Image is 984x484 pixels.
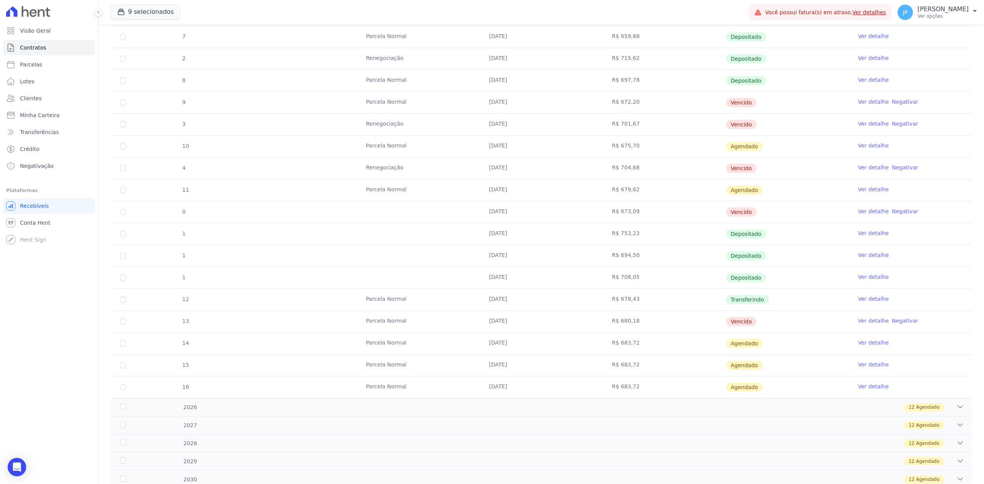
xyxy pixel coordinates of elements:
[858,120,889,128] a: Ver detalhe
[120,231,126,237] input: Só é possível selecionar pagamentos em aberto
[3,198,95,214] a: Recebíveis
[120,297,126,303] input: Só é possível selecionar pagamentos em aberto
[120,340,126,346] input: default
[120,187,126,193] input: default
[357,92,480,113] td: Parcela Normal
[480,267,603,288] td: [DATE]
[3,91,95,106] a: Clientes
[120,275,126,281] input: Só é possível selecionar pagamentos em aberto
[181,318,189,324] span: 13
[909,404,914,411] span: 12
[726,142,763,151] span: Agendado
[858,54,889,62] a: Ver detalhe
[603,311,726,332] td: R$ 680,18
[603,48,726,70] td: R$ 715,62
[603,376,726,398] td: R$ 683,72
[120,121,126,128] input: default
[603,114,726,135] td: R$ 701,67
[903,10,908,15] span: JP
[181,230,186,237] span: 1
[858,273,889,281] a: Ver detalhe
[3,57,95,72] a: Parcelas
[726,98,756,107] span: Vencido
[20,78,35,85] span: Lotes
[726,32,766,41] span: Depositado
[480,289,603,310] td: [DATE]
[858,383,889,390] a: Ver detalhe
[357,289,480,310] td: Parcela Normal
[20,61,42,68] span: Parcelas
[3,74,95,89] a: Lotes
[20,44,46,51] span: Contratos
[181,340,189,346] span: 14
[480,245,603,267] td: [DATE]
[181,384,189,390] span: 16
[892,121,918,127] a: Negativar
[891,2,984,23] button: JP [PERSON_NAME] Ver opções
[726,120,756,129] span: Vencido
[480,26,603,48] td: [DATE]
[480,48,603,70] td: [DATE]
[603,223,726,245] td: R$ 753,23
[603,289,726,310] td: R$ 678,43
[858,229,889,237] a: Ver detalhe
[726,339,763,348] span: Agendado
[726,251,766,260] span: Depositado
[181,165,186,171] span: 4
[357,311,480,332] td: Parcela Normal
[603,70,726,91] td: R$ 697,78
[858,164,889,171] a: Ver detalhe
[726,76,766,85] span: Depositado
[20,94,42,102] span: Clientes
[183,403,197,411] span: 2026
[909,476,914,483] span: 12
[357,333,480,354] td: Parcela Normal
[480,92,603,113] td: [DATE]
[858,207,889,215] a: Ver detalhe
[892,318,918,324] a: Negativar
[357,157,480,179] td: Renegociação
[603,201,726,223] td: R$ 673,09
[8,458,26,476] div: Open Intercom Messenger
[480,376,603,398] td: [DATE]
[120,253,126,259] input: Só é possível selecionar pagamentos em aberto
[181,296,189,302] span: 12
[181,252,186,259] span: 1
[357,376,480,398] td: Parcela Normal
[765,8,886,17] span: Você possui fatura(s) em atraso.
[120,56,126,62] input: Só é possível selecionar pagamentos em aberto
[357,355,480,376] td: Parcela Normal
[603,267,726,288] td: R$ 708,05
[603,92,726,113] td: R$ 672,20
[480,201,603,223] td: [DATE]
[120,165,126,171] input: default
[858,295,889,303] a: Ver detalhe
[181,274,186,280] span: 1
[726,273,766,282] span: Depositado
[357,48,480,70] td: Renegociação
[726,164,756,173] span: Vencido
[858,76,889,84] a: Ver detalhe
[3,215,95,230] a: Conta Hent
[726,361,763,370] span: Agendado
[916,440,939,447] span: Agendado
[603,157,726,179] td: R$ 704,68
[726,207,756,217] span: Vencido
[111,5,180,19] button: 9 selecionados
[858,251,889,259] a: Ver detalhe
[480,70,603,91] td: [DATE]
[6,186,92,195] div: Plataformas
[603,26,726,48] td: R$ 659,88
[892,99,918,105] a: Negativar
[858,98,889,106] a: Ver detalhe
[3,40,95,55] a: Contratos
[858,186,889,193] a: Ver detalhe
[120,34,126,40] input: Só é possível selecionar pagamentos em aberto
[892,164,918,171] a: Negativar
[181,99,186,105] span: 9
[480,179,603,201] td: [DATE]
[603,136,726,157] td: R$ 675,70
[918,5,969,13] p: [PERSON_NAME]
[183,421,197,429] span: 2027
[480,136,603,157] td: [DATE]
